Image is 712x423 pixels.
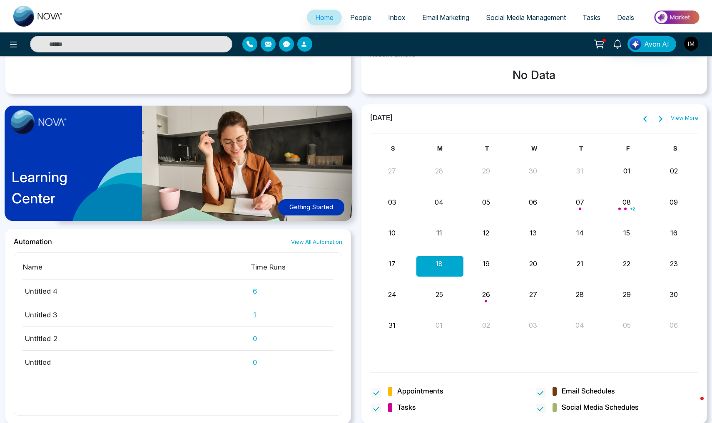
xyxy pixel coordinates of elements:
[436,259,443,269] button: 18
[673,145,677,152] span: S
[623,228,630,238] button: 15
[562,402,639,413] span: Social Media Schedules
[22,351,250,368] td: Untitled
[670,166,678,176] button: 02
[370,144,698,362] div: Month View
[627,36,676,52] button: Avon AI
[485,145,489,152] span: T
[391,145,395,152] span: S
[483,259,490,269] button: 19
[435,197,443,207] button: 04
[670,289,678,299] button: 30
[250,303,334,327] td: 1
[307,10,342,25] a: Home
[623,166,630,176] button: 01
[388,259,396,269] button: 17
[530,228,537,238] button: 13
[529,197,537,207] button: 06
[609,10,642,25] a: Deals
[414,10,478,25] a: Email Marketing
[623,320,631,330] button: 05
[670,228,677,238] button: 16
[278,199,344,215] button: Getting Started
[483,228,489,238] button: 12
[388,320,396,330] button: 31
[482,320,490,330] button: 02
[576,228,584,238] button: 14
[583,13,600,22] span: Tasks
[529,259,537,269] button: 20
[575,320,584,330] button: 04
[436,228,442,238] button: 11
[529,289,537,299] button: 27
[435,166,443,176] button: 28
[380,10,414,25] a: Inbox
[576,166,583,176] button: 31
[670,197,678,207] button: 09
[574,10,609,25] a: Tasks
[576,289,584,299] button: 28
[388,166,396,176] button: 27
[12,166,67,209] p: Learning Center
[529,166,537,176] button: 30
[350,13,371,22] span: People
[388,289,396,299] button: 24
[531,145,537,152] span: W
[671,114,698,122] a: View More
[482,197,490,207] button: 05
[436,320,443,330] button: 01
[529,320,537,330] button: 03
[626,145,630,152] span: F
[11,110,67,134] img: image
[342,10,380,25] a: People
[623,259,630,269] button: 22
[370,113,393,124] span: [DATE]
[397,386,443,397] span: Appointments
[5,104,351,229] a: LearningCenterGetting Started
[478,10,574,25] a: Social Media Management
[250,327,334,351] td: 0
[388,228,396,238] button: 10
[630,38,641,50] img: Lead Flow
[250,261,334,280] th: Time Runs
[422,13,469,22] span: Email Marketing
[577,259,583,269] button: 21
[250,280,334,303] td: 6
[291,238,342,246] a: View All Automation
[22,327,250,351] td: Untitled 2
[14,237,52,246] h2: Automation
[617,13,634,22] span: Deals
[684,37,698,51] img: User Avatar
[22,303,250,327] td: Untitled 3
[370,68,698,82] h3: No Data
[579,145,583,152] span: T
[22,280,250,303] td: Untitled 4
[623,289,631,299] button: 29
[630,207,635,210] span: + 2
[250,351,334,368] td: 0
[670,320,678,330] button: 06
[436,289,443,299] button: 25
[644,39,669,49] span: Avon AI
[388,13,406,22] span: Inbox
[22,261,250,280] th: Name
[397,402,416,413] span: Tasks
[315,13,334,22] span: Home
[647,8,707,27] img: Market-place.gif
[486,13,566,22] span: Social Media Management
[388,197,396,207] button: 03
[482,166,490,176] button: 29
[684,395,704,415] iframe: Intercom live chat
[437,145,443,152] span: M
[670,259,678,269] button: 23
[562,386,615,397] span: Email Schedules
[13,6,63,27] img: Nova CRM Logo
